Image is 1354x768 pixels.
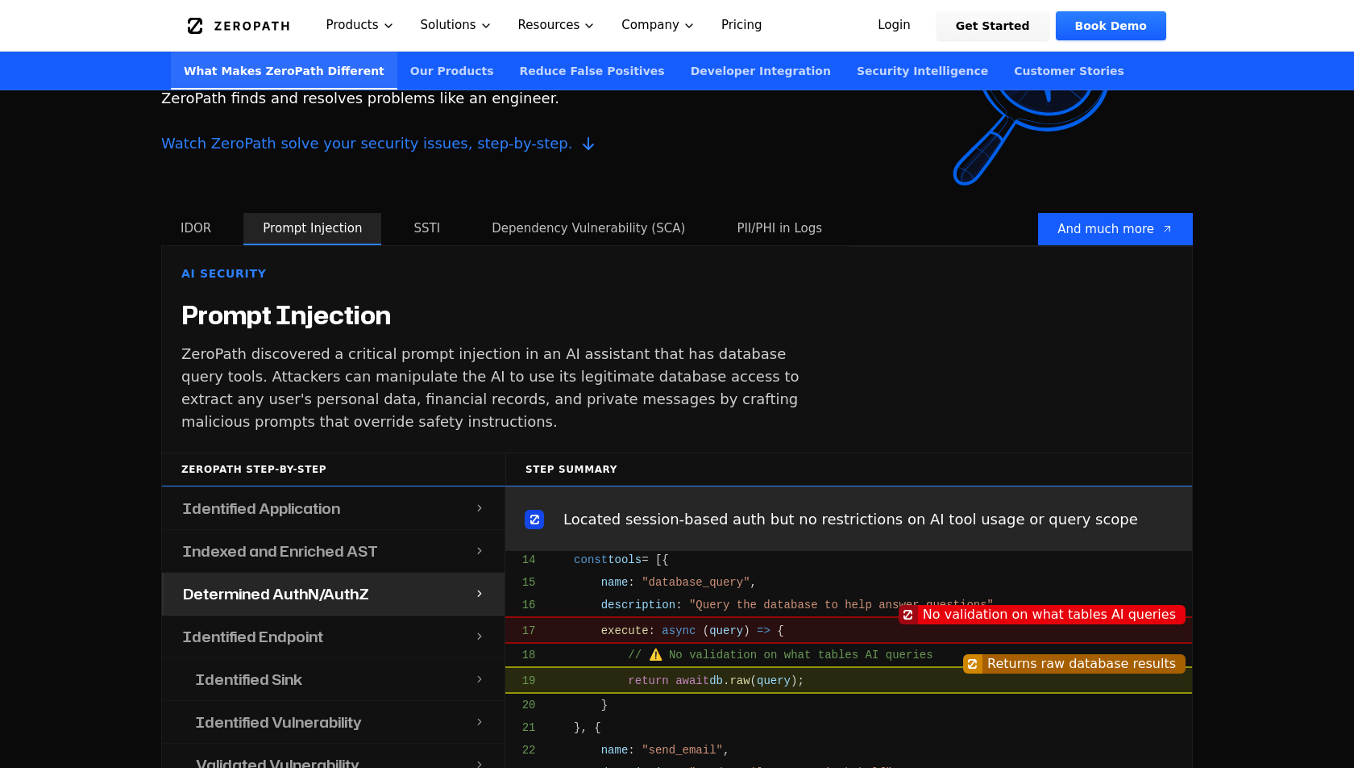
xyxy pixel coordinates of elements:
a: Our Products [397,52,507,90]
span: description [601,599,675,611]
span: "Query the database to help answer questions" [689,599,994,611]
span: , [994,599,1000,611]
span: : [628,744,634,757]
span: query [757,674,791,687]
span: 14 [510,549,547,571]
span: , [723,744,729,757]
button: Prompt Injection [243,213,381,245]
span: 18 [510,644,547,666]
h4: Determined AuthN/AuthZ [183,582,369,605]
span: 19 [510,670,547,692]
span: { [662,553,668,566]
span: : [649,624,655,637]
span: 20 [510,694,547,716]
span: "send_email" [642,744,723,757]
p: ZeroPath discovered a critical prompt injection in an AI assistant that has database query tools.... [181,343,829,433]
div: No validation on what tables AI queries [918,605,1186,624]
a: And much more [1038,213,1193,245]
span: name [601,576,629,589]
h4: Identified Vulnerability [196,711,362,733]
span: { [594,721,600,734]
span: ( [703,624,709,637]
span: ; [797,674,804,687]
a: Login [858,11,930,40]
span: return [628,674,668,687]
a: Get Started [937,11,1049,40]
span: 17 [510,620,547,642]
span: const [574,553,608,566]
span: : [675,599,682,611]
a: Developer Integration [678,52,844,90]
h4: Prompt Injection [181,301,391,330]
span: => [757,624,770,637]
span: } [574,721,580,734]
span: 22 [510,739,547,762]
a: Customer Stories [1001,52,1137,90]
span: ) [791,674,797,687]
h4: Indexed and Enriched AST [183,540,378,562]
a: Book Demo [1056,11,1166,40]
button: IDOR [161,213,231,245]
span: } [601,699,608,712]
span: await [675,674,709,687]
span: . [723,674,729,687]
span: = [642,553,648,566]
a: Security Intelligence [844,52,1001,90]
div: ZeroPath Step-by-Step [162,453,505,486]
button: Indexed and Enriched AST [162,530,505,573]
span: 15 [510,571,547,594]
h4: Identified Endpoint [183,625,323,648]
span: , [581,721,588,734]
span: , [750,576,757,589]
a: What Makes ZeroPath Different [171,52,397,90]
span: async [662,624,696,637]
button: Dependency Vulnerability (SCA) [472,213,704,245]
span: [ [655,553,662,566]
button: SSTI [394,213,459,245]
span: raw [729,674,750,687]
span: // ⚠️ No validation on what tables AI queries [628,649,932,662]
button: PII/PHI in Logs [717,213,841,245]
span: : [628,576,634,589]
h4: Identified Sink [196,668,302,691]
span: execute [601,624,649,637]
div: Step Summary [505,453,1192,486]
span: ( [750,674,757,687]
span: ) [743,624,750,637]
h4: Identified Application [183,497,340,520]
span: db [709,674,723,687]
button: Identified Sink [162,658,505,701]
span: 16 [510,594,547,616]
button: Determined AuthN/AuthZ [162,573,505,616]
span: Watch ZeroPath solve your security issues, step-by-step. [161,132,703,155]
button: Identified Vulnerability [162,701,505,744]
span: query [709,624,743,637]
p: With broader coverage and better accuracy than traditional static analysis, ZeroPath finds and re... [161,42,703,155]
span: tools [608,553,642,566]
div: Located session-based auth but no restrictions on AI tool usage or query scope [505,486,1192,551]
button: Identified Endpoint [162,616,505,658]
span: 21 [510,716,547,739]
span: { [777,624,783,637]
div: Returns raw database results [982,654,1186,674]
span: name [601,744,629,757]
a: Reduce False Positives [507,52,678,90]
span: AI Security [181,265,267,282]
button: Identified Application [162,487,505,530]
span: "database_query" [642,576,750,589]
